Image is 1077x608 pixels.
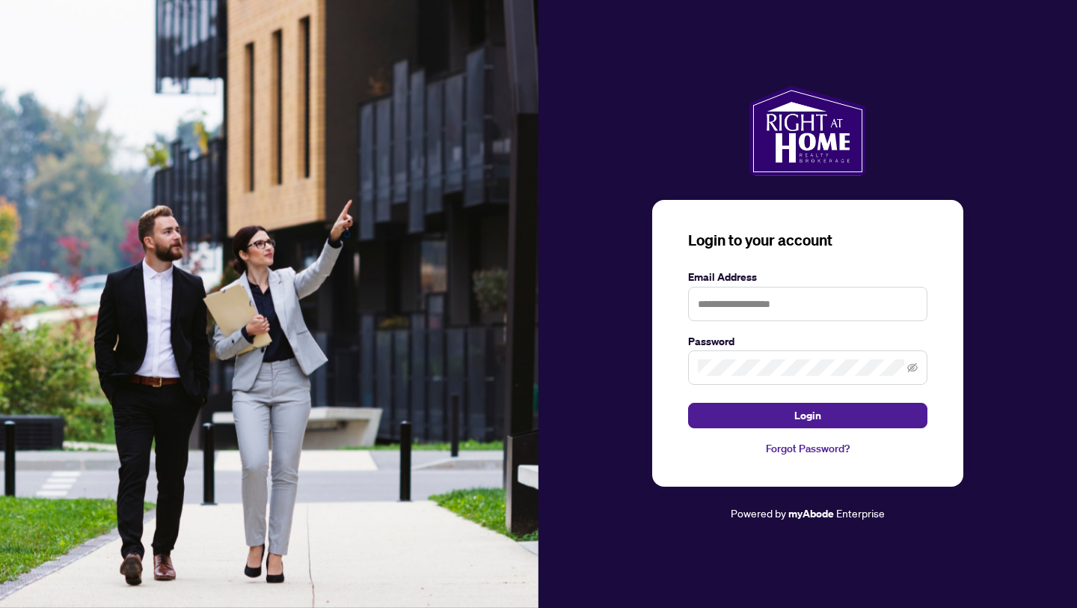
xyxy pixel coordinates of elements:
span: Login [794,404,821,428]
span: eye-invisible [907,362,918,373]
label: Password [688,333,927,350]
label: Email Address [688,269,927,285]
span: Enterprise [836,506,885,520]
span: Powered by [731,506,786,520]
a: myAbode [788,505,834,522]
a: Forgot Password? [688,440,927,457]
button: Login [688,403,927,428]
img: ma-logo [749,86,865,176]
h3: Login to your account [688,230,927,251]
